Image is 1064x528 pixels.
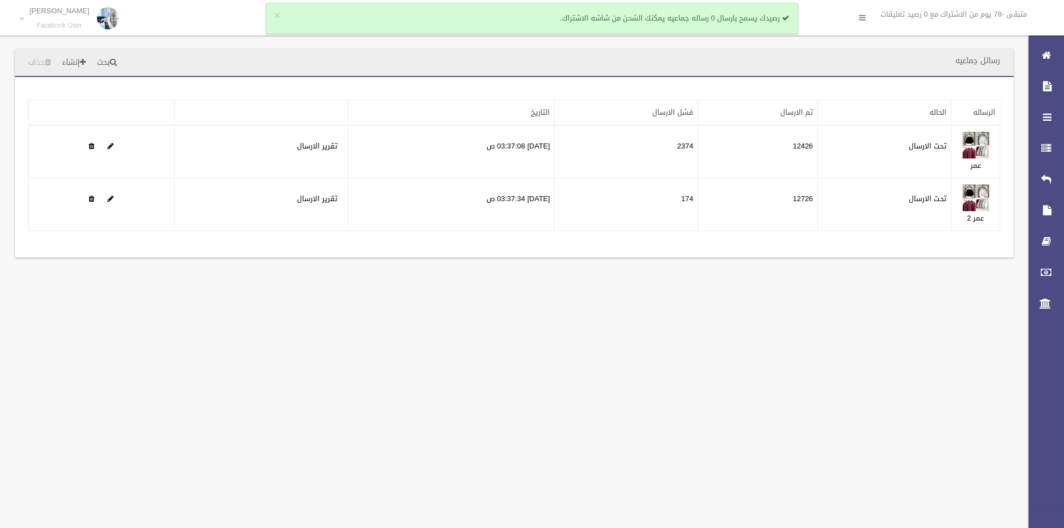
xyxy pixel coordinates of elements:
button: × [274,11,280,22]
a: بحث [93,53,121,73]
a: Edit [108,192,114,206]
small: Facebook User [29,22,89,30]
a: إنشاء [58,53,90,73]
a: التاريخ [531,105,550,119]
label: تحت الارسال [909,192,947,206]
td: 12426 [698,125,817,178]
img: 638932810519028770.jpeg [962,184,990,212]
td: [DATE] 03:37:34 ص [347,178,555,231]
a: Edit [108,139,114,153]
a: فشل الارسال [652,105,693,119]
a: تقرير الارسال [297,139,337,153]
a: تم الارسال [780,105,813,119]
a: عمر [970,158,981,172]
a: Edit [962,192,990,206]
div: رصيدك يسمح بارسال 0 رساله جماعيه يمكنك الشحن من شاشه الاشتراك. [266,3,798,34]
td: 174 [555,178,698,231]
p: [PERSON_NAME] [29,7,89,15]
a: Edit [962,139,990,153]
label: تحت الارسال [909,140,947,153]
header: رسائل جماعيه [942,50,1014,71]
td: 2374 [555,125,698,178]
th: الرساله [952,100,1000,126]
td: 12726 [698,178,817,231]
a: تقرير الارسال [297,192,337,206]
a: عمر 2 [967,211,984,225]
img: 638932809372622653.jpeg [962,131,990,159]
td: [DATE] 03:37:08 ص [347,125,555,178]
th: الحاله [817,100,952,126]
